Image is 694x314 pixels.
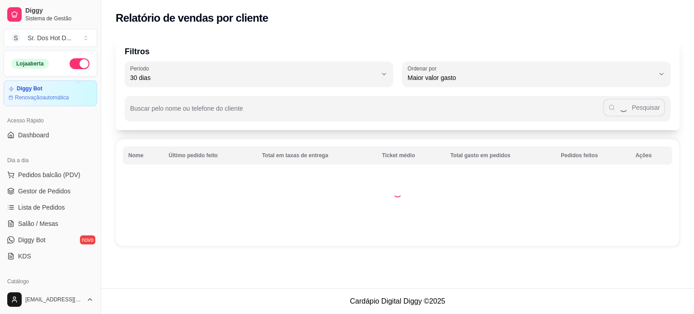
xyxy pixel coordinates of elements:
span: Dashboard [18,131,49,140]
div: Sr. Dos Hot D ... [28,33,71,42]
div: Dia a dia [4,153,97,168]
button: [EMAIL_ADDRESS][DOMAIN_NAME] [4,289,97,310]
a: Lista de Pedidos [4,200,97,215]
button: Pedidos balcão (PDV) [4,168,97,182]
article: Renovação automática [15,94,69,101]
button: Período30 dias [125,61,393,87]
span: Lista de Pedidos [18,203,65,212]
a: Salão / Mesas [4,216,97,231]
input: Buscar pelo nome ou telefone do cliente [130,108,603,117]
a: KDS [4,249,97,263]
span: [EMAIL_ADDRESS][DOMAIN_NAME] [25,296,83,303]
div: Loja aberta [11,59,49,69]
span: Sistema de Gestão [25,15,94,22]
span: Gestor de Pedidos [18,187,70,196]
article: Diggy Bot [17,85,42,92]
button: Alterar Status [70,58,89,69]
span: KDS [18,252,31,261]
a: Diggy BotRenovaçãoautomática [4,80,97,106]
span: Salão / Mesas [18,219,58,228]
span: Diggy [25,7,94,15]
p: Filtros [125,45,671,58]
a: Diggy Botnovo [4,233,97,247]
div: Catálogo [4,274,97,289]
div: Loading [393,188,402,197]
span: 30 dias [130,73,377,82]
div: Acesso Rápido [4,113,97,128]
span: S [11,33,20,42]
a: Dashboard [4,128,97,142]
button: Ordenar porMaior valor gasto [402,61,671,87]
span: Pedidos balcão (PDV) [18,170,80,179]
label: Período [130,65,152,72]
button: Select a team [4,29,97,47]
span: Maior valor gasto [408,73,654,82]
label: Ordenar por [408,65,440,72]
footer: Cardápio Digital Diggy © 2025 [101,288,694,314]
a: Gestor de Pedidos [4,184,97,198]
span: Diggy Bot [18,235,46,244]
a: DiggySistema de Gestão [4,4,97,25]
h2: Relatório de vendas por cliente [116,11,268,25]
